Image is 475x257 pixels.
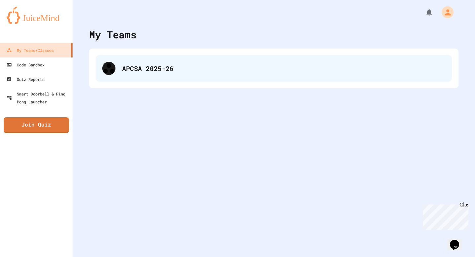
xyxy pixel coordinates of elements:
iframe: chat widget [447,231,468,250]
div: Quiz Reports [7,75,45,83]
img: logo-orange.svg [7,7,66,24]
div: My Notifications [413,7,435,18]
a: Join Quiz [4,117,69,133]
iframe: chat widget [420,202,468,230]
div: Smart Doorbell & Ping Pong Launcher [7,90,70,106]
div: APCSA 2025-26 [96,55,452,82]
div: APCSA 2025-26 [122,63,445,73]
div: Code Sandbox [7,61,45,69]
div: My Teams [89,27,137,42]
div: My Teams/Classes [7,46,54,54]
div: Chat with us now!Close [3,3,46,42]
div: My Account [435,5,455,20]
